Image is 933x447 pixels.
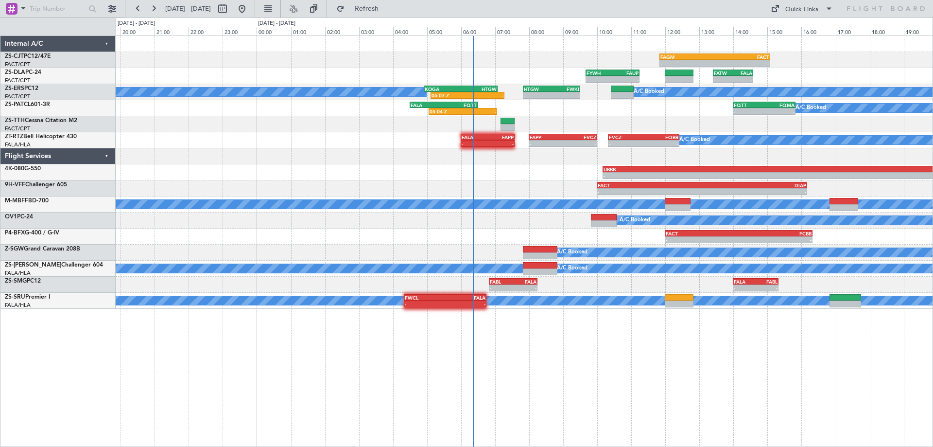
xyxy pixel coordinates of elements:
[5,141,31,148] a: FALA/HLA
[5,54,24,59] span: ZS-CJT
[488,141,514,146] div: -
[291,27,325,36] div: 01:00
[524,92,552,98] div: -
[530,134,563,140] div: FAPP
[513,285,536,291] div: -
[702,189,806,195] div: -
[189,27,223,36] div: 22:00
[425,86,461,92] div: KOGA
[557,261,587,276] div: A/C Booked
[5,134,23,140] span: ZT-RTZ
[734,279,756,285] div: FALA
[739,237,812,243] div: -
[332,1,390,17] button: Refresh
[490,279,513,285] div: FABL
[5,125,30,132] a: FACT/CPT
[666,231,739,236] div: FACT
[612,76,639,82] div: -
[524,86,552,92] div: HTGW
[5,70,25,75] span: ZS-DLA
[552,86,579,92] div: FWKI
[801,27,835,36] div: 16:00
[5,118,77,124] a: ZS-TTHCessna Citation M2
[405,295,445,301] div: FWCL
[5,198,28,204] span: M-MBFF
[598,189,702,195] div: -
[733,27,767,36] div: 14:00
[5,230,59,236] a: P4-BFXG-400 / G-IV
[495,27,529,36] div: 07:00
[5,86,38,91] a: ZS-ERSPC12
[644,141,678,146] div: -
[699,27,733,36] div: 13:00
[714,76,733,82] div: -
[785,5,818,15] div: Quick Links
[5,102,24,107] span: ZS-PAT
[5,302,31,309] a: FALA/HLA
[609,134,643,140] div: FVCZ
[679,133,710,147] div: A/C Booked
[5,102,50,107] a: ZS-PATCL601-3R
[612,70,639,76] div: FAUP
[665,27,699,36] div: 12:00
[445,295,485,301] div: FALA
[795,101,826,115] div: A/C Booked
[325,27,359,36] div: 02:00
[445,301,485,307] div: -
[733,76,752,82] div: -
[5,214,17,220] span: OV1
[461,86,497,92] div: HTGW
[734,285,756,291] div: -
[557,245,587,260] div: A/C Booked
[223,27,257,36] div: 23:00
[121,27,155,36] div: 20:00
[5,182,67,188] a: 9H-VFFChallenger 605
[359,27,393,36] div: 03:00
[5,70,41,75] a: ZS-DLAPC-24
[733,70,752,76] div: FALA
[644,134,678,140] div: FQBR
[430,108,463,114] div: 05:04 Z
[715,60,769,66] div: -
[597,27,631,36] div: 10:00
[714,70,733,76] div: FATW
[634,85,664,99] div: A/C Booked
[620,213,650,228] div: A/C Booked
[552,92,579,98] div: -
[609,141,643,146] div: -
[5,262,103,268] a: ZS-[PERSON_NAME]Challenger 604
[5,294,50,300] a: ZS-SRUPremier I
[5,54,51,59] a: ZS-CJTPC12/47E
[467,92,503,98] div: -
[513,279,536,285] div: FALA
[756,285,777,291] div: -
[587,70,613,76] div: FYWH
[530,141,563,146] div: -
[393,27,427,36] div: 04:00
[5,93,30,100] a: FACT/CPT
[5,278,27,284] span: ZS-SMG
[463,108,496,114] div: -
[490,285,513,291] div: -
[5,246,80,252] a: Z-SGWGrand Caravan 208B
[563,141,596,146] div: -
[5,86,24,91] span: ZS-ERS
[5,262,61,268] span: ZS-[PERSON_NAME]
[715,54,769,60] div: FACT
[631,27,665,36] div: 11:00
[5,118,25,124] span: ZS-TTH
[666,237,739,243] div: -
[118,19,155,28] div: [DATE] - [DATE]
[5,166,24,172] span: 4K-080
[660,54,715,60] div: FAGM
[462,141,488,146] div: -
[5,134,77,140] a: ZT-RTZBell Helicopter 430
[739,231,812,236] div: FCBB
[5,198,49,204] a: M-MBFFBD-700
[165,4,211,13] span: [DATE] - [DATE]
[462,134,488,140] div: FALA
[5,182,25,188] span: 9H-VFF
[30,1,86,16] input: Trip Number
[734,108,764,114] div: -
[155,27,189,36] div: 21:00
